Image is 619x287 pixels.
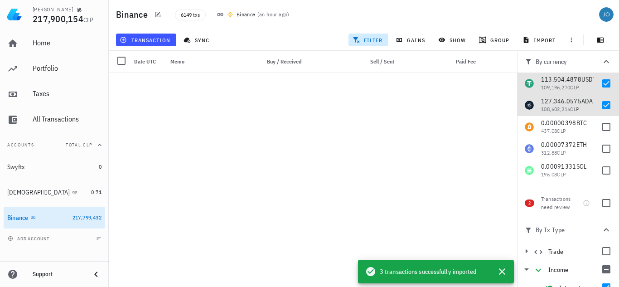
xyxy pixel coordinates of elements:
[570,84,579,91] span: CLP
[481,36,509,44] span: group
[7,163,25,171] div: Swyftx
[180,34,215,46] button: sync
[116,7,151,22] h1: Binance
[33,89,102,98] div: Taxes
[525,101,534,110] div: ADA-icon
[434,34,471,46] button: show
[370,58,394,65] span: Sell / Sent
[541,141,576,149] span: 0.00007372
[33,13,83,25] span: 217,900,154
[185,36,209,44] span: sync
[348,34,388,46] button: filter
[66,142,92,148] span: Total CLP
[525,166,534,175] div: SOL-icon
[456,58,476,65] span: Paid Fee
[541,149,557,156] span: 312.88
[170,58,184,65] span: Memo
[517,218,619,242] button: By Tx Type
[525,144,534,153] div: ETH-icon
[557,127,566,134] span: CLP
[7,214,29,222] div: Binance
[131,51,167,73] div: Date UTC
[519,34,561,46] button: import
[528,199,531,207] span: 2
[525,79,534,88] div: USDT-icon
[247,51,305,73] div: Buy / Received
[524,36,556,44] span: import
[541,119,576,127] span: 0.00000398
[581,97,593,105] span: ADA
[525,225,601,235] span: By Tx Type
[33,271,83,278] div: Support
[541,127,557,134] span: 437.08
[525,58,601,65] div: By currency
[267,58,302,65] span: Buy / Received
[440,36,466,44] span: show
[414,51,479,73] div: Paid Fee
[475,34,515,46] button: group
[167,51,247,73] div: Memo
[259,11,287,18] span: an hour ago
[7,7,22,22] img: LedgiFi
[541,171,557,178] span: 196.08
[541,106,570,112] span: 108,602,216
[548,266,569,274] span: Income
[541,75,581,83] span: 113,504.4878
[541,97,581,105] span: 127,346.0575
[557,171,566,178] span: CLP
[7,189,70,196] div: [DEMOGRAPHIC_DATA]
[227,12,233,17] img: 270.png
[340,51,398,73] div: Sell / Sent
[570,106,579,112] span: CLP
[354,36,383,44] span: filter
[392,34,430,46] button: gains
[73,214,102,221] span: 217,799,432
[380,267,477,277] span: 3 transactions successfully imported
[4,58,105,80] a: Portfolio
[599,7,614,22] div: avatar
[134,58,156,65] span: Date UTC
[33,64,102,73] div: Portfolio
[576,119,587,127] span: BTC
[116,34,176,46] button: transaction
[4,156,105,178] a: Swyftx 0
[121,36,170,44] span: transaction
[576,162,587,170] span: SOL
[33,115,102,123] div: All Transactions
[4,83,105,105] a: Taxes
[397,36,425,44] span: gains
[541,84,570,91] span: 109,196,270
[99,163,102,170] span: 0
[541,162,576,170] span: 0.00091331
[548,248,563,256] span: Trade
[576,141,587,149] span: ETH
[4,207,105,229] a: Binance 217,799,432
[557,149,566,156] span: CLP
[517,51,619,73] button: By currency
[581,75,596,83] span: USDT
[4,33,105,54] a: Home
[541,195,579,211] div: Transactions need review
[4,181,105,203] a: [DEMOGRAPHIC_DATA] 0.71
[83,16,94,24] span: CLP
[33,6,73,13] div: [PERSON_NAME]
[4,109,105,131] a: All Transactions
[237,10,256,19] div: Binance
[181,10,200,20] span: 6149 txs
[33,39,102,47] div: Home
[4,134,105,156] button: AccountsTotal CLP
[257,10,290,19] span: ( )
[5,234,53,243] button: add account
[91,189,102,195] span: 0.71
[10,236,49,242] span: add account
[525,122,534,131] div: BTC-icon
